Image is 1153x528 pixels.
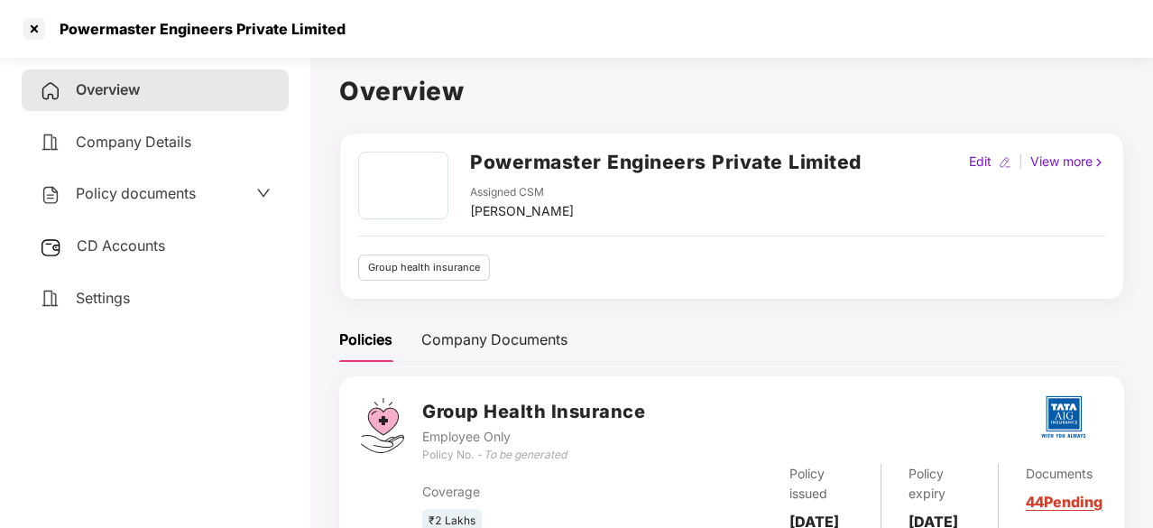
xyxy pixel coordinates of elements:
h3: Group Health Insurance [422,398,645,426]
div: View more [1027,152,1109,171]
i: To be generated [484,448,567,461]
img: tatag.png [1032,385,1095,449]
div: Policy issued [789,464,853,504]
div: Edit [965,152,995,171]
div: Policies [339,329,392,351]
h1: Overview [339,71,1124,111]
span: CD Accounts [77,236,165,255]
img: svg+xml;base64,PHN2ZyB4bWxucz0iaHR0cDovL3d3dy53My5vcmcvMjAwMC9zdmciIHdpZHRoPSI0Ny43MTQiIGhlaWdodD... [361,398,404,453]
span: Company Details [76,133,191,151]
img: svg+xml;base64,PHN2ZyB3aWR0aD0iMjUiIGhlaWdodD0iMjQiIHZpZXdCb3g9IjAgMCAyNSAyNCIgZmlsbD0ibm9uZSIgeG... [40,236,62,258]
div: Employee Only [422,427,645,447]
span: Overview [76,80,140,98]
div: Documents [1026,464,1102,484]
span: Policy documents [76,184,196,202]
img: svg+xml;base64,PHN2ZyB4bWxucz0iaHR0cDovL3d3dy53My5vcmcvMjAwMC9zdmciIHdpZHRoPSIyNCIgaGVpZ2h0PSIyNC... [40,288,61,310]
img: svg+xml;base64,PHN2ZyB4bWxucz0iaHR0cDovL3d3dy53My5vcmcvMjAwMC9zdmciIHdpZHRoPSIyNCIgaGVpZ2h0PSIyNC... [40,184,61,206]
div: Policy expiry [909,464,971,504]
img: editIcon [999,156,1011,169]
div: Group health insurance [358,255,490,281]
div: Coverage [422,482,649,502]
h2: Powermaster Engineers Private Limited [470,147,862,177]
a: 44 Pending [1026,493,1102,511]
div: Company Documents [421,329,567,351]
img: svg+xml;base64,PHN2ZyB4bWxucz0iaHR0cDovL3d3dy53My5vcmcvMjAwMC9zdmciIHdpZHRoPSIyNCIgaGVpZ2h0PSIyNC... [40,80,61,102]
img: rightIcon [1093,156,1105,169]
span: Settings [76,289,130,307]
span: down [256,186,271,200]
div: Powermaster Engineers Private Limited [49,20,346,38]
img: svg+xml;base64,PHN2ZyB4bWxucz0iaHR0cDovL3d3dy53My5vcmcvMjAwMC9zdmciIHdpZHRoPSIyNCIgaGVpZ2h0PSIyNC... [40,132,61,153]
div: Policy No. - [422,447,645,464]
div: Assigned CSM [470,184,574,201]
div: [PERSON_NAME] [470,201,574,221]
div: | [1015,152,1027,171]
